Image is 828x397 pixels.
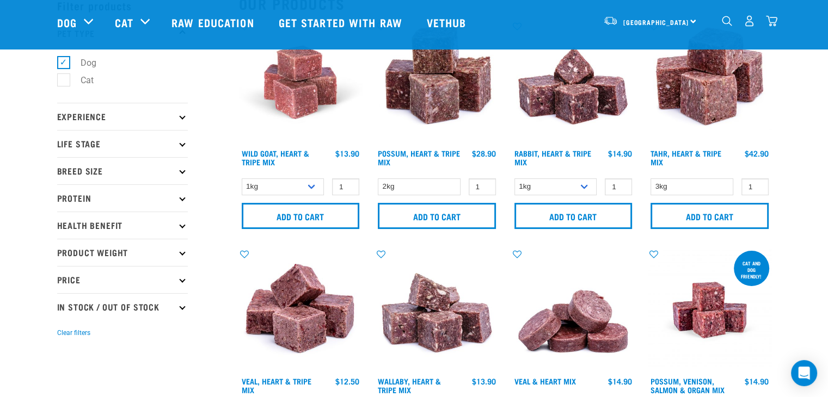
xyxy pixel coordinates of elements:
p: Life Stage [57,130,188,157]
p: Price [57,266,188,293]
div: $42.90 [745,149,769,158]
a: Possum, Heart & Tripe Mix [378,151,460,164]
img: home-icon@2x.png [766,15,777,27]
label: Cat [63,73,98,87]
p: Breed Size [57,157,188,184]
a: Cat [115,14,133,30]
img: Possum Venison Salmon Organ 1626 [648,249,771,372]
input: Add to cart [242,203,360,229]
a: Tahr, Heart & Tripe Mix [651,151,721,164]
a: Possum, Venison, Salmon & Organ Mix [651,379,725,392]
div: $14.90 [608,377,632,386]
a: Veal & Heart Mix [514,379,576,383]
a: Get started with Raw [268,1,416,44]
img: 1175 Rabbit Heart Tripe Mix 01 [512,21,635,144]
img: 1174 Wallaby Heart Tripe Mix 01 [375,249,499,372]
a: Rabbit, Heart & Tripe Mix [514,151,591,164]
img: 1152 Veal Heart Medallions 01 [512,249,635,372]
p: Health Benefit [57,212,188,239]
img: Goat Heart Tripe 8451 [239,21,363,144]
p: In Stock / Out Of Stock [57,293,188,320]
img: user.png [744,15,755,27]
a: Dog [57,14,77,30]
input: 1 [469,178,496,195]
div: $14.90 [745,377,769,386]
input: 1 [741,178,769,195]
div: $14.90 [608,149,632,158]
img: 1067 Possum Heart Tripe Mix 01 [375,21,499,144]
a: Wallaby, Heart & Tripe Mix [378,379,441,392]
label: Dog [63,56,101,70]
div: cat and dog friendly! [734,255,769,284]
div: Open Intercom Messenger [791,360,817,386]
p: Protein [57,184,188,212]
a: Wild Goat, Heart & Tripe Mix [242,151,309,164]
img: Cubes [239,249,363,372]
input: 1 [332,178,359,195]
button: Clear filters [57,328,90,338]
a: Raw Education [161,1,267,44]
input: Add to cart [378,203,496,229]
input: Add to cart [651,203,769,229]
div: $13.90 [335,149,359,158]
div: $13.90 [472,377,496,386]
img: Tahr Heart Tripe Mix 01 [648,21,771,144]
a: Vethub [416,1,480,44]
a: Veal, Heart & Tripe Mix [242,379,311,392]
span: [GEOGRAPHIC_DATA] [623,20,689,24]
p: Product Weight [57,239,188,266]
input: Add to cart [514,203,633,229]
img: home-icon-1@2x.png [722,16,732,26]
div: $12.50 [335,377,359,386]
img: van-moving.png [603,16,618,26]
p: Experience [57,103,188,130]
input: 1 [605,178,632,195]
div: $28.90 [472,149,496,158]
